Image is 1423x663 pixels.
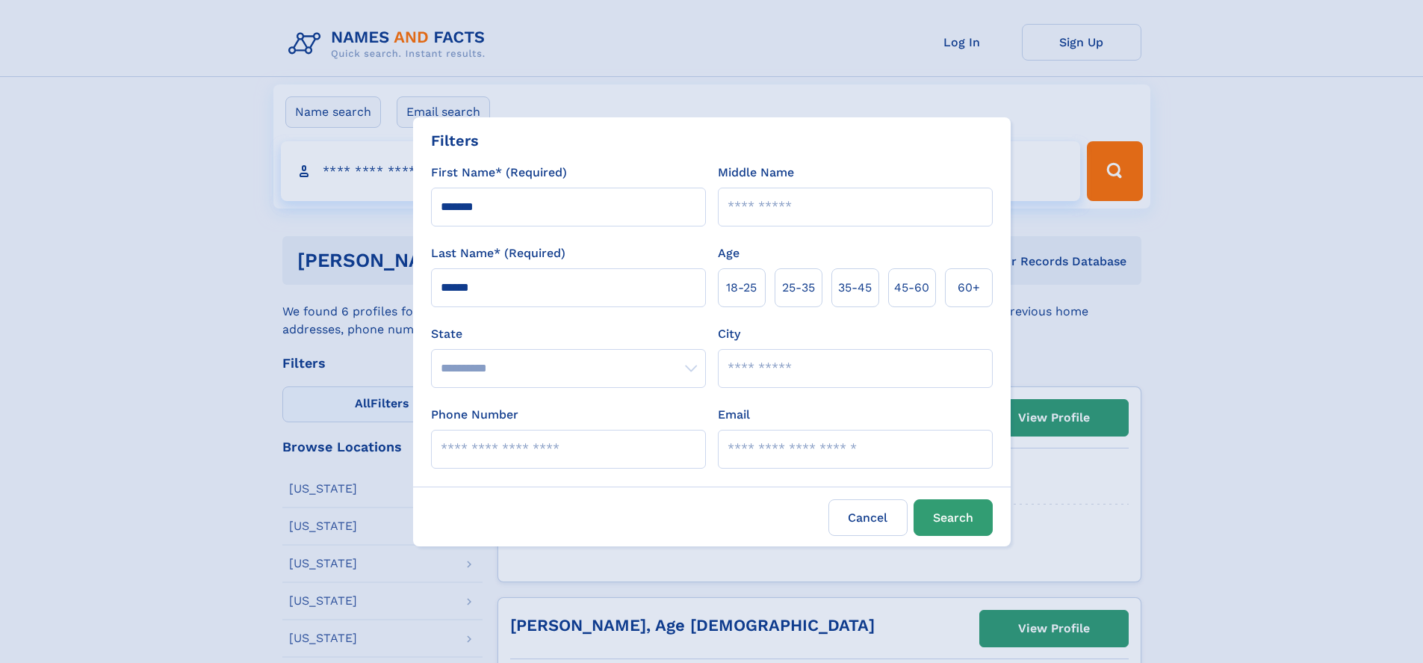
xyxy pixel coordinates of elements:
label: Phone Number [431,406,518,424]
label: State [431,325,706,343]
span: 45‑60 [894,279,929,297]
label: Middle Name [718,164,794,182]
label: First Name* (Required) [431,164,567,182]
div: Filters [431,129,479,152]
label: City [718,325,740,343]
span: 35‑45 [838,279,872,297]
span: 18‑25 [726,279,757,297]
span: 60+ [958,279,980,297]
label: Age [718,244,740,262]
label: Last Name* (Required) [431,244,565,262]
span: 25‑35 [782,279,815,297]
button: Search [914,499,993,536]
label: Email [718,406,750,424]
label: Cancel [828,499,908,536]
